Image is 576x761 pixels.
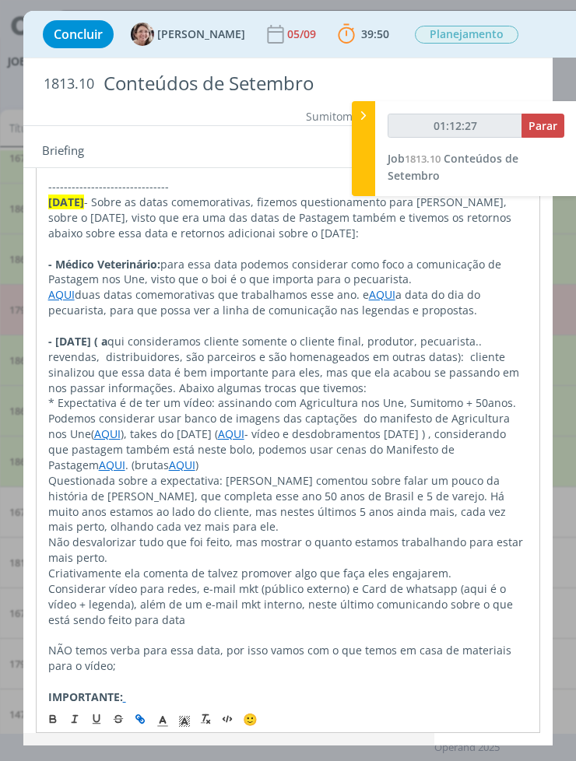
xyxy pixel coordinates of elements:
span: Concluir [54,28,103,40]
p: Não desvalorizar tudo que foi feito, mas mostrar o quanto estamos trabalhando para estar mais perto. [48,535,529,566]
span: Planejamento [415,26,518,44]
a: AQUI [369,287,395,302]
span: 1813.10 [405,152,441,166]
button: 39:50 [334,22,393,47]
span: 39:50 [361,26,389,41]
span: Briefing [42,142,84,162]
button: Parar [522,114,564,138]
a: AQUI [99,458,125,472]
p: qui consideramos cliente somente o cliente final, produtor, pecuarista.. revendas, distribuidores... [48,334,529,396]
button: Concluir [43,20,114,48]
p: para essa data podemos considerar como foco a comunicação de Pastagem nos Une, visto que o boi é ... [48,257,529,288]
a: AQUI [48,287,75,302]
p: - Sobre as datas comemorativas, fizemos questionamento para [PERSON_NAME], sobre o [DATE], visto ... [48,195,529,241]
strong: [DATE] [48,195,84,209]
a: Job1813.10Conteúdos de Setembro [388,151,518,183]
button: Planejamento [414,25,519,44]
a: AQUI [94,426,121,441]
span: 1813.10 [44,75,94,93]
span: Parar [529,118,557,133]
p: * Expectativa é de ter um vídeo: assinando com Agricultura nos Une, Sumitomo + 50anos. Podemos co... [48,395,529,472]
div: 05/09 [287,29,319,40]
p: ------------------------------- [48,179,529,195]
span: [PERSON_NAME] [157,29,245,40]
button: 🙂 [239,710,261,728]
div: Conteúdos de Setembro [97,65,533,103]
div: dialog [23,11,553,745]
strong: - Médico Veterinário: [48,257,160,272]
p: NÃO temos verba para essa data, por isso vamos com o que temos em casa de materiais para o vídeo; [48,643,529,674]
span: Conteúdos de Setembro [388,151,518,183]
span: Cor de Fundo [174,710,195,728]
span: Considerar vídeo para redes, e-mail mkt (público externo) e Card de whatsapp (aqui é o vídeo + le... [48,581,516,627]
button: A[PERSON_NAME] [131,23,245,46]
p: Questionada sobre a expectativa: [PERSON_NAME] comentou sobre falar um pouco da história de [PERS... [48,473,529,535]
a: AQUI [218,426,244,441]
span: Cor do Texto [152,710,174,728]
img: A [131,23,154,46]
a: Sumitomo Chemical - Institucional [306,109,485,124]
a: AQUI [169,458,195,472]
span: 🙂 [243,711,258,727]
strong: IMPORTANTE: [48,689,123,704]
strong: - [DATE] ( a [48,334,107,349]
p: duas datas comemorativas que trabalhamos esse ano. e a data do dia do pecuarista, para que possa ... [48,287,529,318]
p: Criativamente ela comenta de talvez promover algo que faça eles engajarem. [48,566,529,581]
